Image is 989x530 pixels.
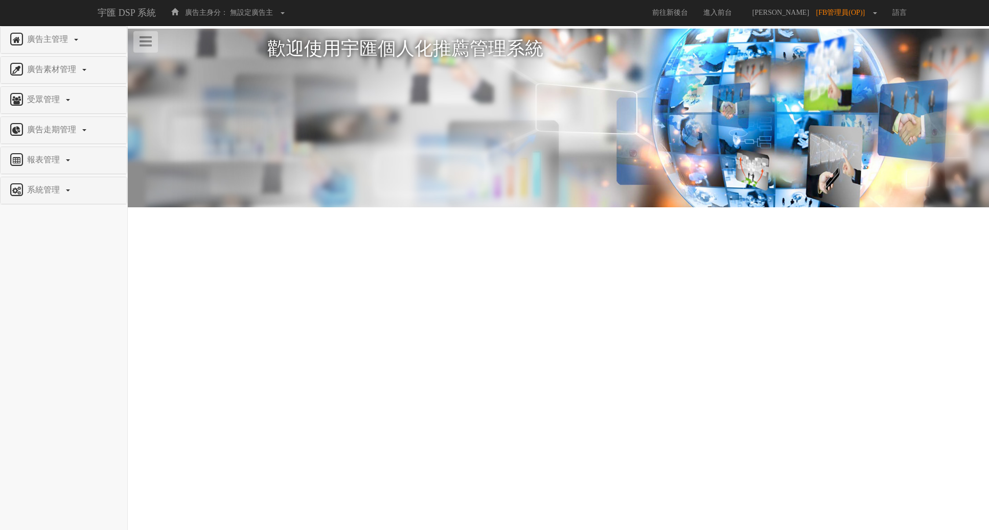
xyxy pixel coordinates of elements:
a: 廣告素材管理 [8,62,119,78]
span: [FB管理員(OP)] [816,9,870,16]
span: 受眾管理 [25,95,65,104]
a: 系統管理 [8,182,119,199]
a: 廣告走期管理 [8,122,119,138]
span: 廣告主身分： [185,9,228,16]
a: 報表管理 [8,152,119,168]
span: 廣告走期管理 [25,125,81,134]
span: 廣告素材管理 [25,65,81,74]
span: [PERSON_NAME] [747,9,814,16]
span: 報表管理 [25,155,65,164]
span: 無設定廣告主 [230,9,273,16]
span: 系統管理 [25,185,65,194]
a: 廣告主管理 [8,32,119,48]
h1: 歡迎使用宇匯個人化推薦管理系統 [267,39,850,59]
a: 受眾管理 [8,92,119,108]
span: 廣告主管理 [25,35,73,43]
